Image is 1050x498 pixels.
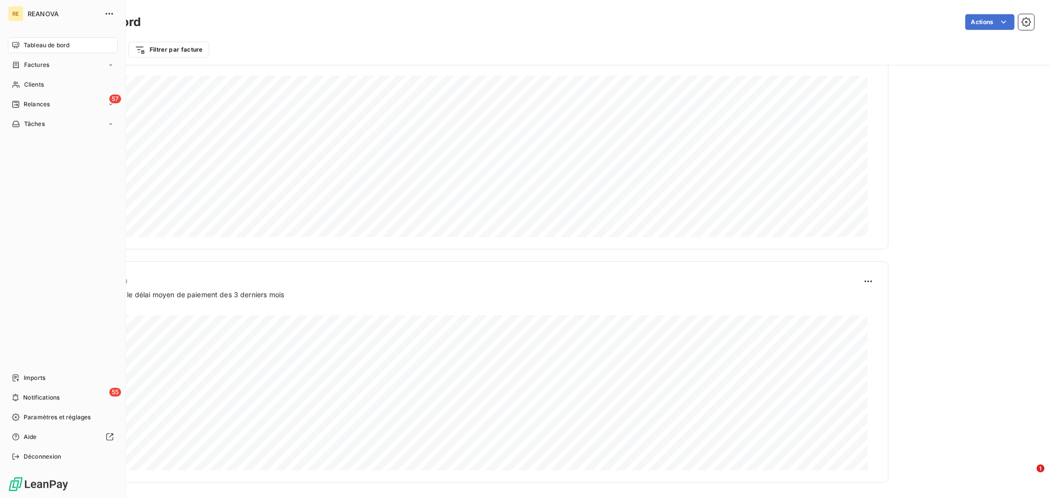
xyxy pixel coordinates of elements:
[8,476,69,492] img: Logo LeanPay
[24,433,37,441] span: Aide
[24,373,45,382] span: Imports
[8,37,118,53] a: Tableau de bord
[24,100,50,109] span: Relances
[965,14,1015,30] button: Actions
[24,452,62,461] span: Déconnexion
[24,41,69,50] span: Tableau de bord
[8,429,118,445] a: Aide
[24,413,91,422] span: Paramètres et réglages
[1017,465,1040,488] iframe: Intercom live chat
[8,6,24,22] div: RE
[8,96,118,112] a: 57Relances
[56,289,284,300] span: Prévisionnel basé sur le délai moyen de paiement des 3 derniers mois
[1037,465,1045,472] span: 1
[28,10,98,18] span: REANOVA
[23,393,60,402] span: Notifications
[8,116,118,132] a: Tâches
[109,388,121,397] span: 55
[24,80,44,89] span: Clients
[8,77,118,93] a: Clients
[24,61,49,69] span: Factures
[8,57,118,73] a: Factures
[24,120,45,128] span: Tâches
[8,370,118,386] a: Imports
[8,409,118,425] a: Paramètres et réglages
[109,94,121,103] span: 57
[128,42,209,58] button: Filtrer par facture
